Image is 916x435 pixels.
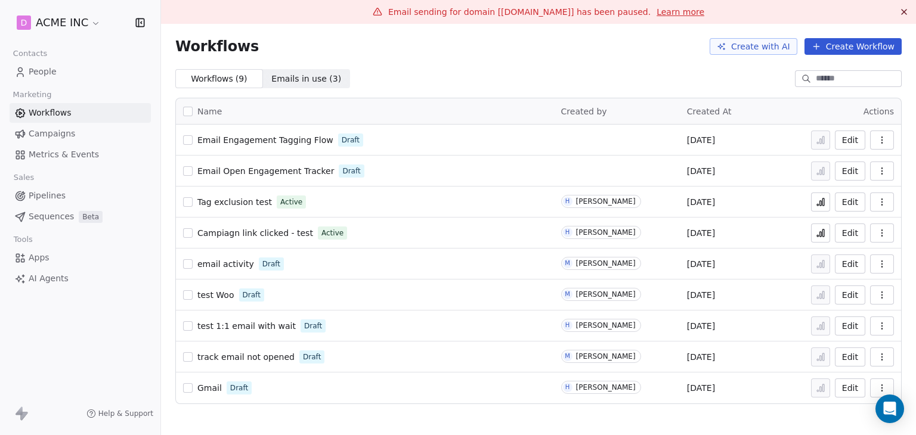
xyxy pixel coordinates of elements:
span: Help & Support [98,409,153,418]
span: ACME INC [36,15,88,30]
span: Email Engagement Tagging Flow [197,135,333,145]
button: Edit [835,254,865,274]
span: Draft [230,383,248,393]
span: Emails in use ( 3 ) [271,73,341,85]
div: H [565,383,570,392]
span: email activity [197,259,254,269]
span: Pipelines [29,189,66,202]
a: Workflows [10,103,151,123]
div: [PERSON_NAME] [576,197,636,206]
span: Metrics & Events [29,148,99,161]
div: M [565,352,570,361]
a: Campaigns [10,124,151,144]
div: H [565,228,570,237]
span: Gmail [197,383,222,393]
span: Draft [304,321,322,331]
div: [PERSON_NAME] [576,321,636,330]
a: Gmail [197,382,222,394]
a: Email Open Engagement Tracker [197,165,334,177]
a: Pipelines [10,186,151,206]
span: test 1:1 email with wait [197,321,296,331]
span: Tag exclusion test [197,197,272,207]
span: [DATE] [687,258,715,270]
div: Open Intercom Messenger [875,394,904,423]
a: AI Agents [10,269,151,288]
span: Sequences [29,210,74,223]
span: Marketing [8,86,57,104]
span: Draft [243,290,261,300]
span: Active [321,228,343,238]
span: Campaigns [29,128,75,140]
div: H [565,321,570,330]
span: Draft [342,166,360,176]
a: track email not opened [197,351,295,363]
span: Campiagn link clicked - test [197,228,313,238]
span: Beta [79,211,103,223]
span: D [21,17,27,29]
button: Edit [835,161,865,181]
a: People [10,62,151,82]
span: test Woo [197,290,234,300]
div: [PERSON_NAME] [576,352,636,361]
div: [PERSON_NAME] [576,383,636,392]
button: Edit [835,192,865,212]
span: Draft [262,259,280,269]
span: Apps [29,251,49,264]
div: [PERSON_NAME] [576,259,636,268]
a: Learn more [657,6,704,18]
span: [DATE] [687,382,715,394]
span: Workflows [29,107,72,119]
span: People [29,66,57,78]
div: [PERSON_NAME] [576,290,636,299]
a: Edit [835,378,865,397]
button: Edit [835,347,865,366]
span: [DATE] [687,134,715,146]
span: track email not opened [197,352,295,362]
a: Tag exclusion test [197,196,272,208]
span: Active [280,197,302,207]
span: Draft [303,352,321,362]
button: DACME INC [14,13,103,33]
span: Contacts [8,45,52,63]
a: Apps [10,248,151,268]
div: M [565,290,570,299]
a: Metrics & Events [10,145,151,164]
span: [DATE] [687,196,715,208]
span: Draft [342,135,360,145]
button: Edit [835,285,865,304]
span: Email sending for domain [[DOMAIN_NAME]] has been paused. [388,7,651,17]
button: Edit [835,223,865,243]
a: Email Engagement Tagging Flow [197,134,333,146]
button: Edit [835,130,865,150]
span: Actions [864,107,894,116]
span: [DATE] [687,351,715,363]
div: M [565,259,570,268]
span: Created At [687,107,732,116]
span: Sales [8,169,39,187]
a: Campiagn link clicked - test [197,227,313,239]
button: Create Workflow [804,38,902,55]
span: [DATE] [687,227,715,239]
span: [DATE] [687,289,715,301]
button: Edit [835,316,865,335]
span: Name [197,105,222,118]
a: email activity [197,258,254,270]
a: SequencesBeta [10,207,151,226]
a: test 1:1 email with wait [197,320,296,332]
a: test Woo [197,289,234,301]
span: Created by [561,107,607,116]
span: Tools [8,231,38,248]
div: H [565,197,570,206]
span: AI Agents [29,272,69,285]
div: [PERSON_NAME] [576,228,636,237]
a: Help & Support [86,409,153,418]
span: [DATE] [687,165,715,177]
button: Create with AI [710,38,797,55]
span: Email Open Engagement Tracker [197,166,334,176]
